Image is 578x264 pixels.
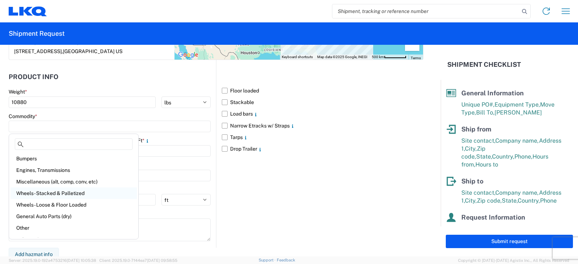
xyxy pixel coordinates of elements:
[372,55,384,59] span: 500 km
[10,222,137,234] div: Other
[479,225,495,232] span: Email,
[10,211,137,222] div: General Auto Parts (dry)
[317,55,367,59] span: Map data ©2025 Google, INEGI
[518,197,540,204] span: Country,
[14,48,63,54] span: [STREET_ADDRESS],
[495,101,540,108] span: Equipment Type,
[476,109,495,116] span: Bill To,
[411,56,421,60] a: Terms
[502,197,518,204] span: State,
[465,197,477,204] span: City,
[9,73,59,81] h2: Product Info
[446,235,573,248] button: Submit request
[458,257,569,264] span: Copyright © [DATE]-[DATE] Agistix Inc., All Rights Reserved
[477,197,502,204] span: Zip code,
[495,189,539,196] span: Company name,
[461,177,483,185] span: Ship to
[176,50,200,60] img: Google
[370,55,409,60] button: Map Scale: 500 km per 58 pixels
[495,137,539,144] span: Company name,
[10,164,137,176] div: Engines, Transmissions
[10,187,137,199] div: Wheels - Stacked & Palletized
[282,55,313,60] button: Keyboard shortcuts
[461,125,491,133] span: Ship from
[461,225,479,232] span: Name,
[277,258,295,262] a: Feedback
[475,161,498,168] span: Hours to
[10,176,137,187] div: Miscellaneous (alt, comp, conv, etc)
[67,258,96,263] span: [DATE] 10:05:38
[461,89,524,97] span: General Information
[99,258,177,263] span: Client: 2025.19.0-7f44ea7
[332,4,519,18] input: Shipment, tracking or reference number
[10,234,137,245] div: Exhaust Systems
[222,120,423,131] label: Narrow Etracks w/ Straps
[492,153,514,160] span: Country,
[10,199,137,211] div: Wheels - Loose & Floor Loaded
[540,197,557,204] span: Phone
[63,48,122,54] span: [GEOGRAPHIC_DATA] US
[447,60,521,69] h2: Shipment Checklist
[461,137,495,144] span: Site contact,
[10,153,137,164] div: Bumpers
[9,88,27,95] label: Weight
[9,29,65,38] h2: Shipment Request
[461,213,525,221] span: Request Information
[514,153,532,160] span: Phone,
[222,108,423,120] label: Load bars
[222,96,423,108] label: Stackable
[495,225,513,232] span: Phone,
[259,258,277,262] a: Support
[9,258,96,263] span: Server: 2025.19.0-192a4753216
[461,101,495,108] span: Unique PO#,
[9,248,59,261] button: Add hazmat info
[222,131,423,143] label: Tarps
[476,153,492,160] span: State,
[222,143,423,155] label: Drop Trailer
[465,145,477,152] span: City,
[461,189,495,196] span: Site contact,
[147,258,177,263] span: [DATE] 09:58:55
[495,109,542,116] span: [PERSON_NAME]
[176,50,200,60] a: Open this area in Google Maps (opens a new window)
[9,113,37,120] label: Commodity
[222,85,423,96] label: Floor loaded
